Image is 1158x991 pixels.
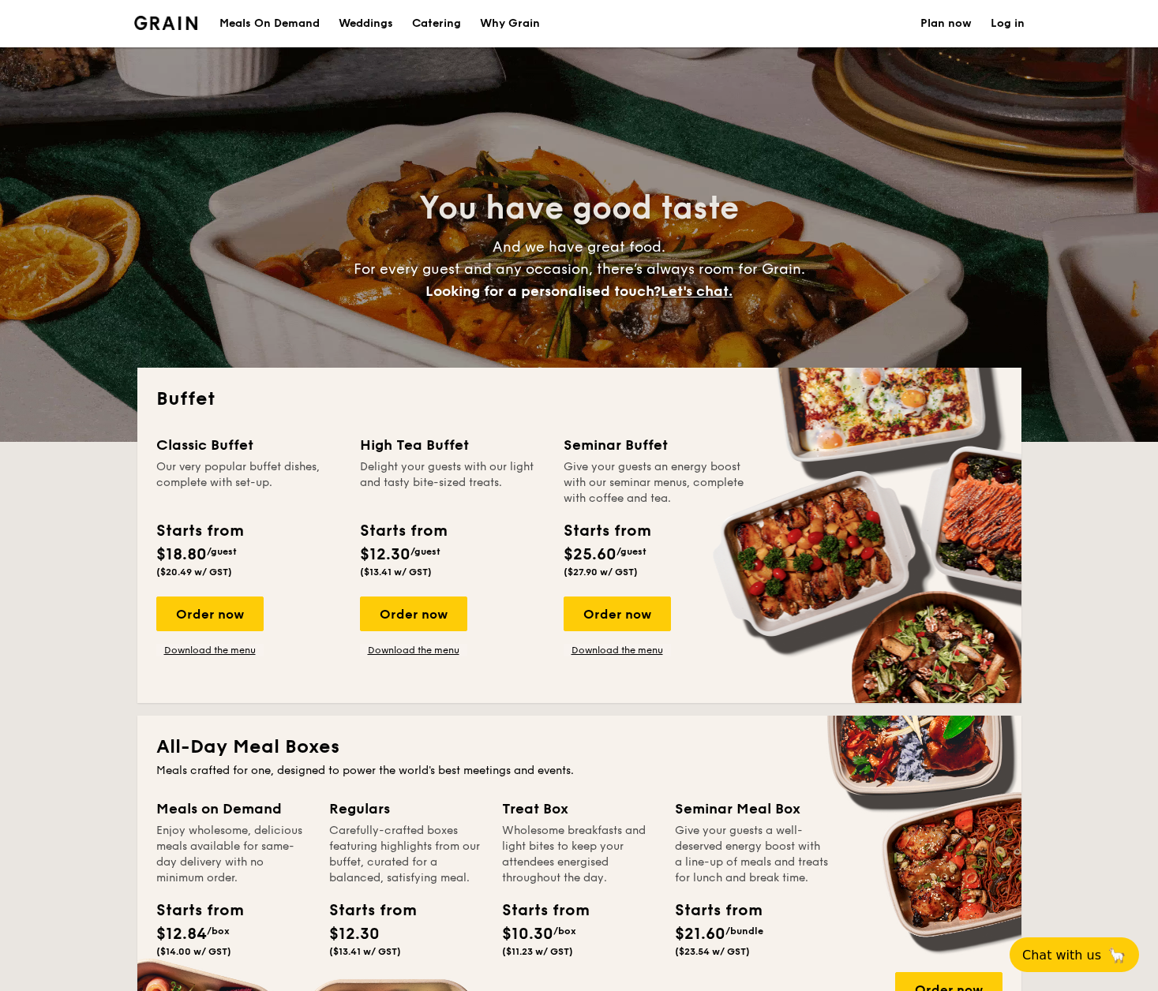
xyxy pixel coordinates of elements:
[1022,948,1101,963] span: Chat with us
[502,946,573,957] span: ($11.23 w/ GST)
[360,519,446,543] div: Starts from
[156,644,264,656] a: Download the menu
[156,434,341,456] div: Classic Buffet
[134,16,198,30] img: Grain
[564,545,616,564] span: $25.60
[675,823,829,886] div: Give your guests a well-deserved energy boost with a line-up of meals and treats for lunch and br...
[156,387,1002,412] h2: Buffet
[156,735,1002,760] h2: All-Day Meal Boxes
[329,798,483,820] div: Regulars
[502,899,573,922] div: Starts from
[564,644,671,656] a: Download the menu
[360,596,467,631] div: Order now
[675,798,829,820] div: Seminar Meal Box
[156,459,341,507] div: Our very popular buffet dishes, complete with set-up.
[725,926,763,937] span: /bundle
[675,899,746,922] div: Starts from
[360,434,545,456] div: High Tea Buffet
[616,546,646,557] span: /guest
[425,282,661,300] span: Looking for a personalised touch?
[156,823,310,886] div: Enjoy wholesome, delicious meals available for same-day delivery with no minimum order.
[360,644,467,656] a: Download the menu
[156,567,232,578] span: ($20.49 w/ GST)
[360,545,410,564] span: $12.30
[156,899,227,922] div: Starts from
[675,946,750,957] span: ($23.54 w/ GST)
[419,189,739,227] span: You have good taste
[564,459,748,507] div: Give your guests an energy boost with our seminar menus, complete with coffee and tea.
[156,798,310,820] div: Meals on Demand
[502,925,553,944] span: $10.30
[502,823,656,886] div: Wholesome breakfasts and light bites to keep your attendees energised throughout the day.
[360,459,545,507] div: Delight your guests with our light and tasty bite-sized treats.
[360,567,432,578] span: ($13.41 w/ GST)
[156,519,242,543] div: Starts from
[329,899,400,922] div: Starts from
[329,946,401,957] span: ($13.41 w/ GST)
[675,925,725,944] span: $21.60
[156,946,231,957] span: ($14.00 w/ GST)
[207,546,237,557] span: /guest
[553,926,576,937] span: /box
[1107,946,1126,964] span: 🦙
[156,596,264,631] div: Order now
[502,798,656,820] div: Treat Box
[329,823,483,886] div: Carefully-crafted boxes featuring highlights from our buffet, curated for a balanced, satisfying ...
[564,519,650,543] div: Starts from
[134,16,198,30] a: Logotype
[156,925,207,944] span: $12.84
[661,282,733,300] span: Let's chat.
[329,925,380,944] span: $12.30
[354,238,805,300] span: And we have great food. For every guest and any occasion, there’s always room for Grain.
[156,545,207,564] span: $18.80
[564,567,638,578] span: ($27.90 w/ GST)
[156,763,1002,779] div: Meals crafted for one, designed to power the world's best meetings and events.
[410,546,440,557] span: /guest
[564,434,748,456] div: Seminar Buffet
[207,926,230,937] span: /box
[564,596,671,631] div: Order now
[1010,937,1139,972] button: Chat with us🦙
